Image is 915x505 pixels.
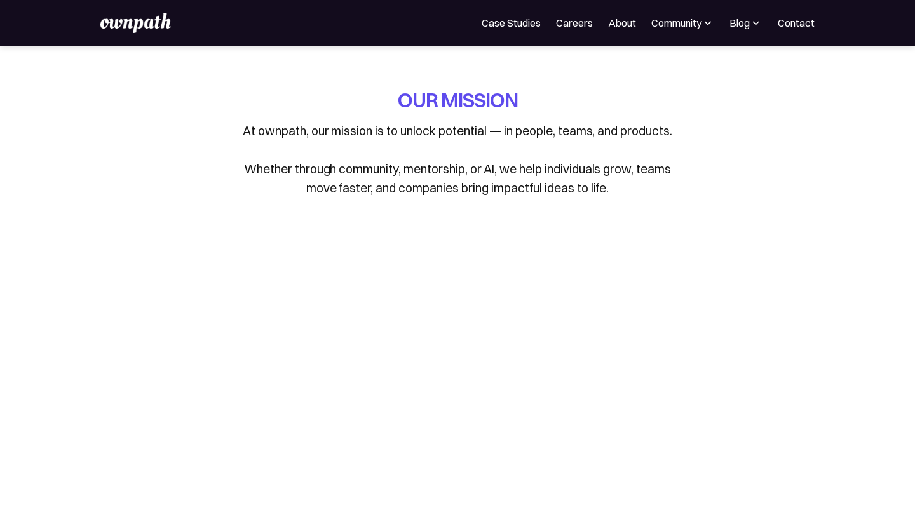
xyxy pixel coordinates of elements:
a: Careers [556,15,593,30]
div: Blog [729,15,762,30]
div: Community [651,15,714,30]
a: Contact [778,15,815,30]
h1: OUR MISSION [398,86,518,114]
a: About [608,15,636,30]
div: Community [651,15,701,30]
p: At ownpath, our mission is to unlock potential — in people, teams, and products. Whether through ... [235,121,680,198]
a: Case Studies [482,15,541,30]
div: Blog [729,15,750,30]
